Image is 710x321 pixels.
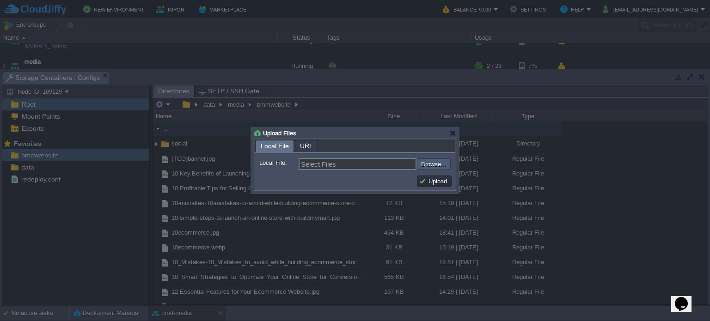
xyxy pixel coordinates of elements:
span: Upload Files [263,130,296,137]
iframe: chat widget [671,284,701,312]
span: URL [300,140,313,151]
span: Local File [261,140,289,152]
button: Upload [419,177,450,185]
label: Local File: [259,158,298,168]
